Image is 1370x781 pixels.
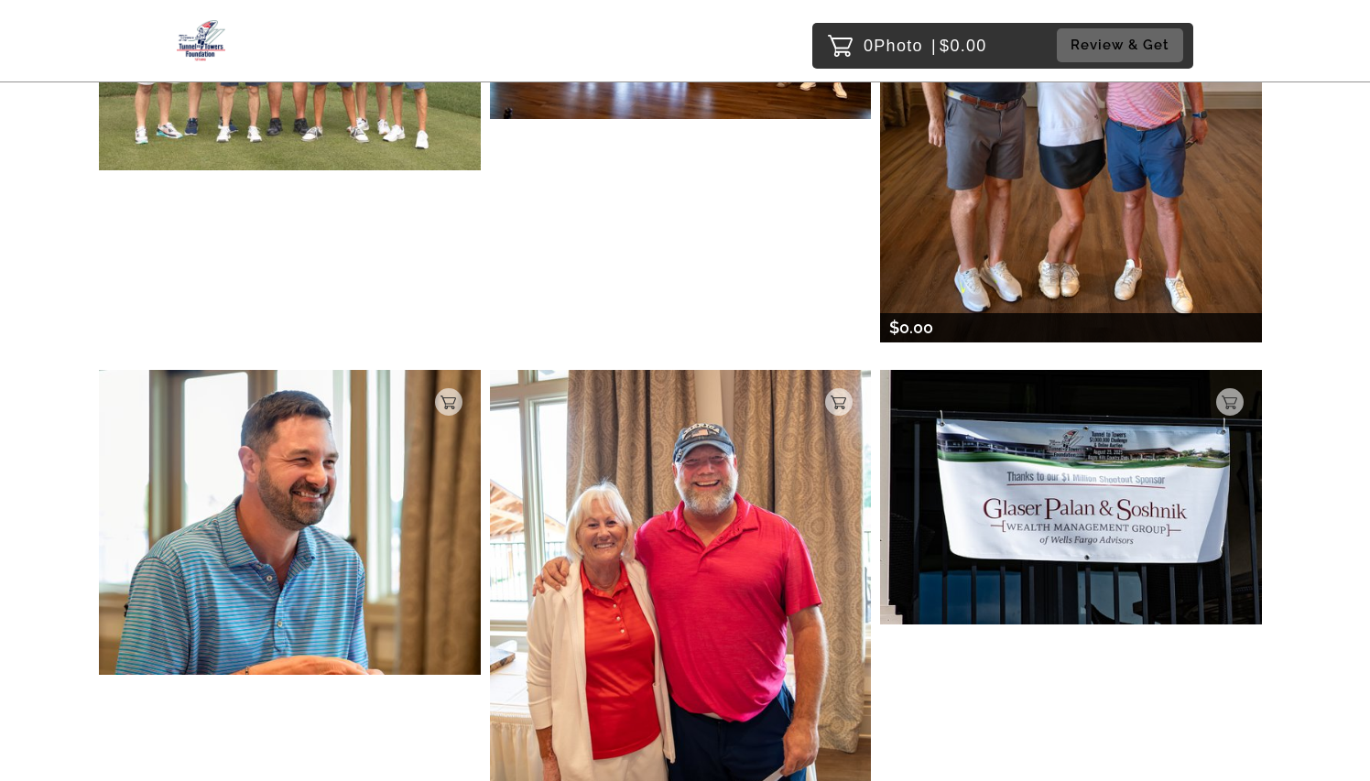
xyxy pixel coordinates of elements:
p: 0 $0.00 [864,31,987,60]
button: Review & Get [1057,28,1183,62]
img: 220696 [880,370,1262,624]
img: 220710 [99,370,481,675]
span: | [931,37,937,55]
p: $0.00 [889,313,933,342]
a: Review & Get [1057,28,1189,62]
img: Snapphound Logo [177,20,225,61]
span: Photo [874,31,923,60]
